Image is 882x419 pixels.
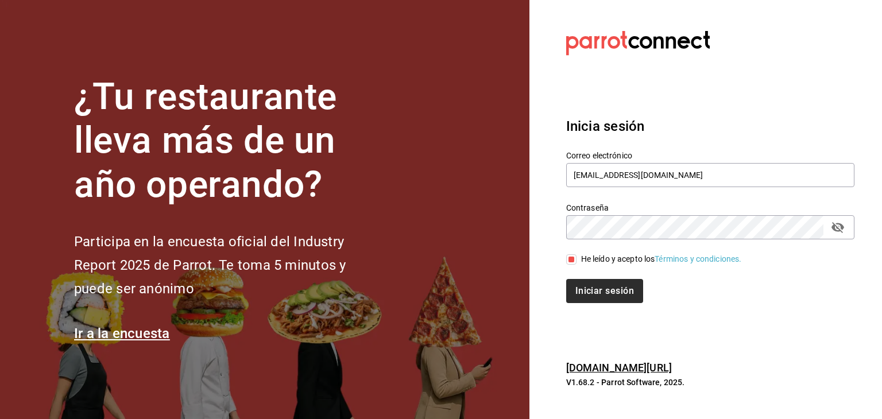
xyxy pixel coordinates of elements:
a: [DOMAIN_NAME][URL] [566,362,672,374]
button: passwordField [828,218,848,237]
label: Contraseña [566,203,854,211]
div: He leído y acepto los [581,253,742,265]
input: Ingresa tu correo electrónico [566,163,854,187]
button: Iniciar sesión [566,279,643,303]
h1: ¿Tu restaurante lleva más de un año operando? [74,75,384,207]
h2: Participa en la encuesta oficial del Industry Report 2025 de Parrot. Te toma 5 minutos y puede se... [74,230,384,300]
label: Correo electrónico [566,151,854,159]
h3: Inicia sesión [566,116,854,137]
a: Términos y condiciones. [655,254,741,263]
p: V1.68.2 - Parrot Software, 2025. [566,377,854,388]
a: Ir a la encuesta [74,325,170,342]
